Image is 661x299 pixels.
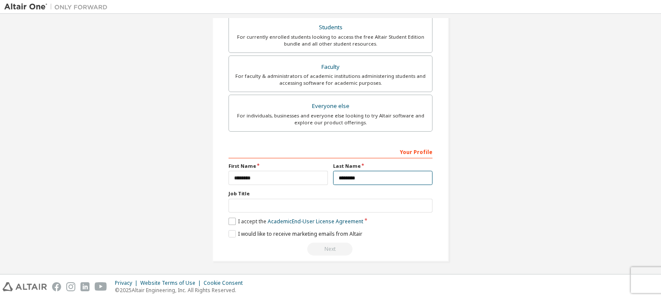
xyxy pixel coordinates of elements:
[234,22,427,34] div: Students
[234,61,427,73] div: Faculty
[229,230,362,237] label: I would like to receive marketing emails from Altair
[229,190,432,197] label: Job Title
[234,112,427,126] div: For individuals, businesses and everyone else looking to try Altair software and explore our prod...
[229,163,328,170] label: First Name
[234,73,427,86] div: For faculty & administrators of academic institutions administering students and accessing softwa...
[66,282,75,291] img: instagram.svg
[234,100,427,112] div: Everyone else
[115,280,140,287] div: Privacy
[4,3,112,11] img: Altair One
[229,243,432,256] div: Read and acccept EULA to continue
[204,280,248,287] div: Cookie Consent
[229,145,432,158] div: Your Profile
[234,34,427,47] div: For currently enrolled students looking to access the free Altair Student Edition bundle and all ...
[268,218,363,225] a: Academic End-User License Agreement
[52,282,61,291] img: facebook.svg
[140,280,204,287] div: Website Terms of Use
[80,282,90,291] img: linkedin.svg
[95,282,107,291] img: youtube.svg
[229,218,363,225] label: I accept the
[115,287,248,294] p: © 2025 Altair Engineering, Inc. All Rights Reserved.
[3,282,47,291] img: altair_logo.svg
[333,163,432,170] label: Last Name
